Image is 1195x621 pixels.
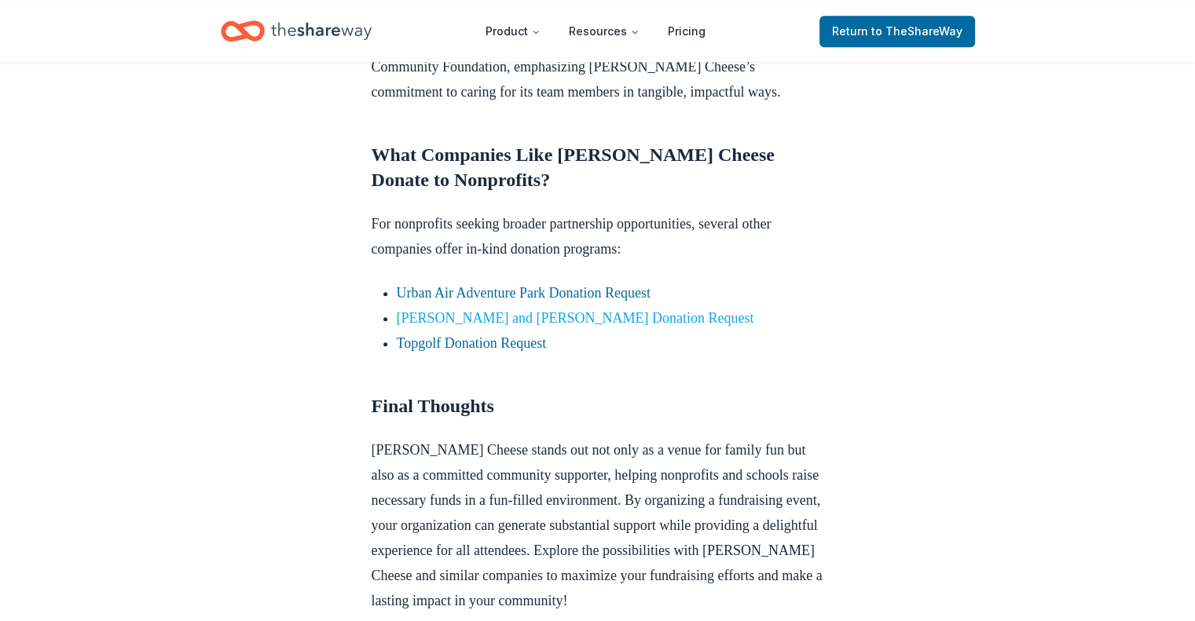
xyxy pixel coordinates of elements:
p: [PERSON_NAME] Cheese stands out not only as a venue for family fun but also as a committed commun... [372,437,824,613]
a: Home [221,13,372,49]
a: Pricing [655,16,718,47]
p: For nonprofits seeking broader partnership opportunities, several other companies offer in-kind d... [372,211,824,261]
a: [PERSON_NAME] and [PERSON_NAME] Donation Request [397,310,754,326]
nav: Main [473,13,718,49]
h2: Final Thoughts [372,393,824,418]
span: to TheShareWay [871,24,962,38]
a: Returnto TheShareWay [819,16,975,47]
span: Return [832,22,962,41]
a: Topgolf Donation Request [397,335,547,351]
button: Product [473,16,553,47]
button: Resources [556,16,652,47]
h2: What Companies Like [PERSON_NAME] Cheese Donate to Nonprofits? [372,142,824,192]
a: Urban Air Adventure Park Donation Request [397,285,651,301]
